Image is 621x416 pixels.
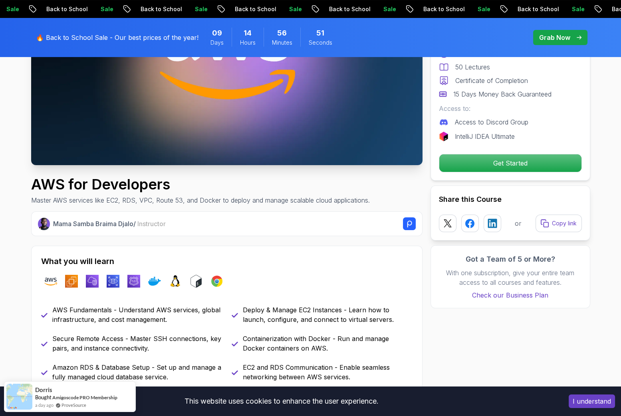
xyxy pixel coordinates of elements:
span: 51 Seconds [316,28,324,39]
p: 15 Days Money Back Guaranteed [453,89,552,99]
p: Sale [186,5,212,13]
p: Get Started [439,154,581,172]
p: Master AWS services like EC2, RDS, VPC, Route 53, and Docker to deploy and manage scalable cloud ... [31,195,370,205]
img: route53 logo [127,275,140,288]
img: jetbrains logo [439,132,448,141]
p: Back to School [132,5,186,13]
p: Back to School [321,5,375,13]
img: aws logo [44,275,57,288]
p: Back to School [226,5,281,13]
div: This website uses cookies to enhance the user experience. [6,392,557,410]
a: Amigoscode PRO Membership [52,394,117,400]
span: Hours [240,39,256,47]
p: AWS Fundamentals - Understand AWS services, global infrastructure, and cost management. [52,305,222,324]
h3: Got a Team of 5 or More? [439,254,582,265]
p: Sale [92,5,118,13]
img: chrome logo [210,275,223,288]
p: Back to School [38,5,92,13]
span: a day ago [35,402,54,408]
img: linux logo [169,275,182,288]
span: 14 Hours [244,28,252,39]
h1: AWS for Developers [31,176,370,192]
h2: What you will learn [41,256,413,267]
a: Check our Business Plan [439,290,582,300]
p: Mama Samba Braima Djalo / [53,219,166,229]
span: 56 Minutes [277,28,287,39]
p: IntelliJ IDEA Ultimate [455,132,515,141]
p: 🔥 Back to School Sale - Our best prices of the year! [36,33,198,42]
p: Certificate of Completion [455,76,528,85]
span: Minutes [272,39,292,47]
span: 9 Days [212,28,222,39]
a: ProveSource [62,402,86,408]
p: Sale [375,5,401,13]
img: ec2 logo [65,275,78,288]
button: Get Started [439,154,582,172]
p: Amazon RDS & Database Setup - Set up and manage a fully managed cloud database service. [52,363,222,382]
img: Nelson Djalo [38,218,50,230]
p: With one subscription, give your entire team access to all courses and features. [439,268,582,287]
p: Back to School [415,5,469,13]
p: Sale [281,5,306,13]
p: Access to: [439,104,582,113]
p: 50 Lectures [455,62,490,72]
img: rds logo [107,275,119,288]
button: Copy link [536,215,582,232]
img: docker logo [148,275,161,288]
img: vpc logo [86,275,99,288]
span: Bought [35,394,52,400]
span: Instructor [137,220,166,228]
p: or [515,219,522,228]
span: Seconds [309,39,332,47]
img: bash logo [190,275,202,288]
button: Accept cookies [569,394,615,408]
img: provesource social proof notification image [6,384,32,410]
span: Days [210,39,224,47]
p: Sale [563,5,589,13]
p: Sale [469,5,495,13]
p: Deploy & Manage EC2 Instances - Learn how to launch, configure, and connect to virtual servers. [243,305,413,324]
p: Back to School [509,5,563,13]
p: Secure Remote Access - Master SSH connections, key pairs, and instance connectivity. [52,334,222,353]
p: Grab Now [539,33,570,42]
span: Dorris [35,386,52,393]
p: Containerization with Docker - Run and manage Docker containers on AWS. [243,334,413,353]
h2: Share this Course [439,194,582,205]
p: Copy link [552,219,577,227]
p: Access to Discord Group [455,117,528,127]
p: EC2 and RDS Communication - Enable seamless networking between AWS services. [243,363,413,382]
